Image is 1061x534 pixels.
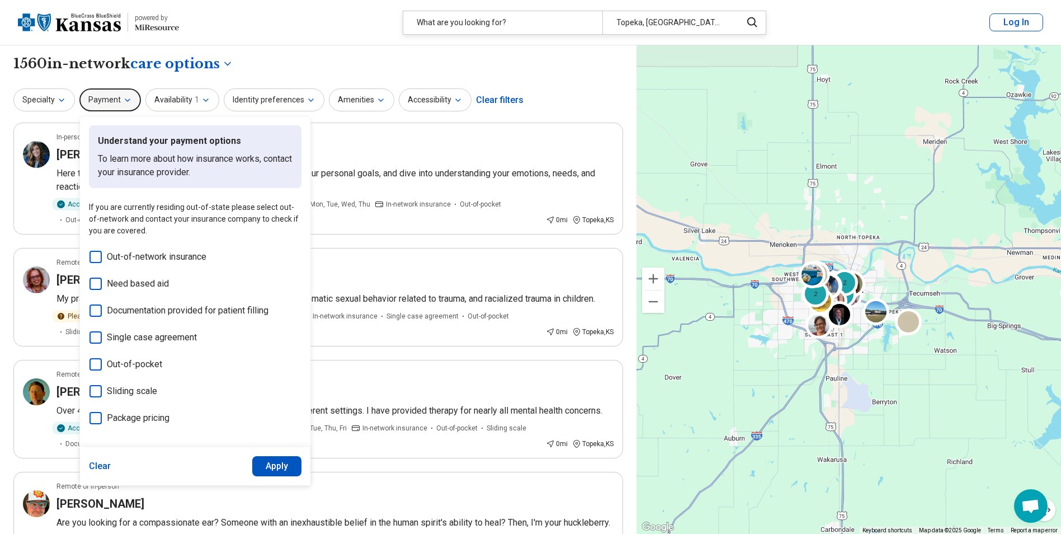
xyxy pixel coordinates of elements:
div: Accepting clients [52,422,129,434]
span: Works Tue, Thu, Fri [290,423,347,433]
button: Clear [89,456,111,476]
span: care options [130,54,220,73]
div: Topeka , KS [572,439,614,449]
button: Zoom out [642,291,664,313]
span: Documentation provided for patient filling [107,304,268,317]
p: Remote or In-person [56,481,119,491]
span: Out-of-pocket [436,423,478,433]
p: Over 40 years of providing mental health services in several different settings. I have provided ... [56,404,614,418]
div: 2 [829,281,856,308]
button: Payment [79,88,141,111]
span: In-network insurance [362,423,427,433]
span: Sliding scale [107,385,157,398]
button: Specialty [13,88,75,111]
h1: 1560 in-network [13,54,233,73]
button: Availability1 [145,88,219,111]
div: What are you looking for? [403,11,602,34]
button: Apply [252,456,302,476]
span: Need based aid [107,277,169,291]
div: Please inquire [52,310,119,322]
p: Remote or In-person [56,257,119,268]
button: Amenities [329,88,394,111]
div: 0 mi [546,327,568,337]
h3: [PERSON_NAME] [56,272,144,288]
span: In-network insurance [386,199,451,209]
div: 0 mi [546,215,568,225]
span: Single case agreement [386,311,459,321]
div: Accepting clients [52,198,129,210]
p: Understand your payment options [98,134,293,148]
p: In-person only [56,132,100,142]
span: Works Mon, Tue, Wed, Thu [290,199,370,209]
span: In-network insurance [313,311,378,321]
h3: [PERSON_NAME] [56,147,144,162]
button: Zoom in [642,268,664,290]
p: Remote or In-person [56,369,119,380]
span: 1 [195,94,199,106]
span: Single case agreement [107,331,197,344]
span: Package pricing [107,411,169,425]
span: Documentation provided for patient filling [65,439,192,449]
span: Out-of-pocket [107,358,162,371]
a: Report a map error [1011,527,1058,533]
p: If you are currently residing out-of-state please select out-of-network and contact your insuranc... [89,202,301,237]
span: Sliding scale [65,327,105,337]
p: To learn more about how insurance works, contact your insurance provider. [98,152,293,179]
div: 2 [831,269,858,296]
span: Out-of-network insurance [107,250,206,264]
button: Accessibility [399,88,471,111]
h3: [PERSON_NAME] [56,384,144,400]
a: Blue Cross Blue Shield Kansaspowered by [18,9,179,36]
button: Log In [989,13,1043,31]
a: Terms (opens in new tab) [988,527,1004,533]
span: Out-of-network insurance [65,215,144,225]
p: Are you looking for a compassionate ear? Someone with an inexhaustible belief in the human spirit... [56,516,614,530]
span: Out-of-pocket [460,199,501,209]
img: Blue Cross Blue Shield Kansas [18,9,121,36]
button: Identity preferences [224,88,324,111]
span: Map data ©2025 Google [919,527,981,533]
div: powered by [135,13,179,23]
div: Clear filters [476,87,524,114]
span: Sliding scale [487,423,526,433]
button: Care options [130,54,233,73]
h3: [PERSON_NAME] [56,496,144,512]
div: 0 mi [546,439,568,449]
p: My practice focuses on the treatment of childhood trauma, problematic sexual behavior related to ... [56,292,614,306]
p: Here to help make sense of challenging relationships, level up your personal goals, and dive into... [56,167,614,194]
div: Topeka , KS [572,327,614,337]
div: Topeka, [GEOGRAPHIC_DATA] [602,11,735,34]
div: Open chat [1014,489,1048,523]
span: Out-of-pocket [468,311,509,321]
div: Topeka , KS [572,215,614,225]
